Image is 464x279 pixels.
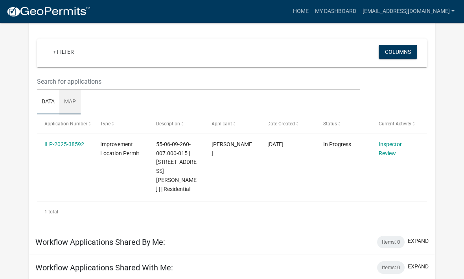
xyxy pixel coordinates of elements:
[59,90,81,115] a: Map
[35,263,173,272] h5: Workflow Applications Shared With Me:
[156,141,197,192] span: 55-06-09-260-007.000-015 | 6211 E LYNN DR | | Residential
[37,73,360,90] input: Search for applications
[316,114,372,133] datatable-header-cell: Status
[212,141,252,156] span: Sheila Thiesing
[377,261,405,274] div: Items: 0
[267,141,284,147] span: 08/21/2025
[93,114,149,133] datatable-header-cell: Type
[156,121,180,127] span: Description
[408,237,429,245] button: expand
[37,202,427,222] div: 1 total
[204,114,260,133] datatable-header-cell: Applicant
[37,90,59,115] a: Data
[35,237,165,247] h5: Workflow Applications Shared By Me:
[46,45,80,59] a: + Filter
[260,114,316,133] datatable-header-cell: Date Created
[377,236,405,248] div: Items: 0
[359,4,458,19] a: [EMAIL_ADDRESS][DOMAIN_NAME]
[100,121,110,127] span: Type
[379,141,402,156] a: Inspector Review
[379,45,417,59] button: Columns
[290,4,312,19] a: Home
[148,114,204,133] datatable-header-cell: Description
[44,141,84,147] a: ILP-2025-38592
[212,121,232,127] span: Applicant
[44,121,87,127] span: Application Number
[379,121,411,127] span: Current Activity
[323,141,351,147] span: In Progress
[29,24,435,229] div: collapse
[37,114,93,133] datatable-header-cell: Application Number
[100,141,139,156] span: Improvement Location Permit
[267,121,295,127] span: Date Created
[371,114,427,133] datatable-header-cell: Current Activity
[312,4,359,19] a: My Dashboard
[408,262,429,271] button: expand
[323,121,337,127] span: Status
